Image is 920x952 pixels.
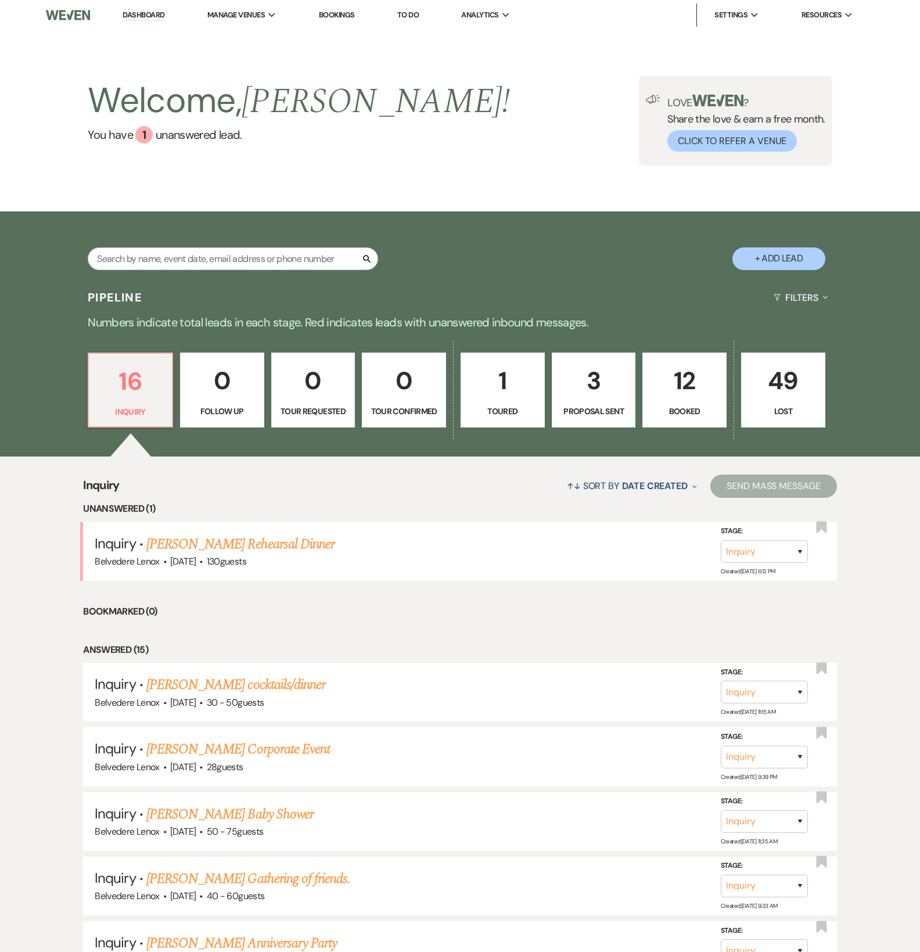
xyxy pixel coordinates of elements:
[95,696,159,709] span: Belvedere Lenox
[170,761,196,773] span: [DATE]
[146,804,314,825] a: [PERSON_NAME] Baby Shower
[468,361,537,400] p: 1
[95,761,159,773] span: Belvedere Lenox
[559,405,628,418] p: Proposal Sent
[207,696,264,709] span: 30 - 50 guests
[188,361,257,400] p: 0
[83,476,120,501] span: Inquiry
[83,642,836,658] li: Answered (15)
[692,95,744,106] img: weven-logo-green.svg
[567,480,581,492] span: ↑↓
[667,130,797,152] button: Click to Refer a Venue
[279,405,348,418] p: Tour Requested
[83,604,836,619] li: Bookmarked (0)
[242,75,510,128] span: [PERSON_NAME] !
[642,353,727,428] a: 12Booked
[721,666,808,679] label: Stage:
[96,405,165,418] p: Inquiry
[88,247,378,270] input: Search by name, event date, email address or phone number
[180,353,264,428] a: 0Follow Up
[95,825,159,838] span: Belvedere Lenox
[146,674,325,695] a: [PERSON_NAME] cocktails/dinner
[369,405,439,418] p: Tour Confirmed
[562,470,702,501] button: Sort By Date Created
[721,924,808,937] label: Stage:
[559,361,628,400] p: 3
[95,534,135,552] span: Inquiry
[95,804,135,822] span: Inquiry
[714,9,747,21] span: Settings
[170,696,196,709] span: [DATE]
[721,567,775,575] span: Created: [DATE] 6:12 PM
[732,247,825,270] button: + Add Lead
[135,126,153,143] div: 1
[46,3,90,27] img: Weven Logo
[721,902,778,910] span: Created: [DATE] 9:33 AM
[146,739,330,760] a: [PERSON_NAME] Corporate Event
[369,361,439,400] p: 0
[207,825,264,838] span: 50 - 75 guests
[802,9,842,21] span: Resources
[88,353,173,428] a: 16Inquiry
[146,868,350,889] a: [PERSON_NAME] Gathering of friends.
[397,10,419,20] a: To Do
[170,825,196,838] span: [DATE]
[721,860,808,872] label: Stage:
[461,353,545,428] a: 1Toured
[95,675,135,693] span: Inquiry
[721,838,777,845] span: Created: [DATE] 11:35 AM
[96,362,165,401] p: 16
[42,313,878,332] p: Numbers indicate total leads in each stage. Red indicates leads with unanswered inbound messages.
[271,353,355,428] a: 0Tour Requested
[95,890,159,902] span: Belvedere Lenox
[170,555,196,567] span: [DATE]
[721,795,808,808] label: Stage:
[622,480,688,492] span: Date Created
[188,405,257,418] p: Follow Up
[749,405,818,418] p: Lost
[650,405,719,418] p: Booked
[146,534,335,555] a: [PERSON_NAME] Rehearsal Dinner
[749,361,818,400] p: 49
[741,353,825,428] a: 49Lost
[207,555,246,567] span: 130 guests
[95,869,135,887] span: Inquiry
[660,95,825,152] div: Share the love & earn a free month.
[721,773,777,780] span: Created: [DATE] 9:39 PM
[207,9,265,21] span: Manage Venues
[207,761,243,773] span: 28 guests
[721,708,775,716] span: Created: [DATE] 11:15 AM
[207,890,265,902] span: 40 - 60 guests
[667,95,825,108] p: Love ?
[170,890,196,902] span: [DATE]
[552,353,636,428] a: 3Proposal Sent
[95,739,135,757] span: Inquiry
[461,9,498,21] span: Analytics
[88,289,142,306] h3: Pipeline
[646,95,660,104] img: loud-speaker-illustration.svg
[123,10,164,21] a: Dashboard
[83,501,836,516] li: Unanswered (1)
[95,933,135,951] span: Inquiry
[650,361,719,400] p: 12
[362,353,446,428] a: 0Tour Confirmed
[468,405,537,418] p: Toured
[279,361,348,400] p: 0
[721,525,808,538] label: Stage:
[721,731,808,743] label: Stage:
[95,555,159,567] span: Belvedere Lenox
[88,126,510,143] a: You have 1 unanswered lead.
[769,282,832,313] button: Filters
[319,10,355,20] a: Bookings
[88,76,510,126] h2: Welcome,
[710,475,837,498] button: Send Mass Message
